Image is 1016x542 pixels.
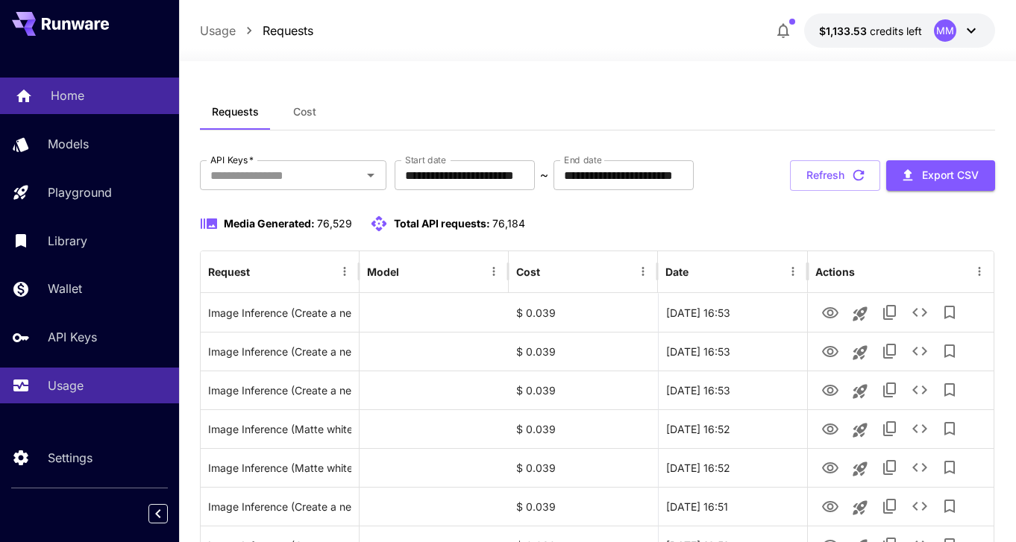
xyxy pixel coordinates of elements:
button: Copy TaskUUID [875,491,905,521]
button: Copy TaskUUID [875,453,905,482]
button: $1,133.53259MM [804,13,995,48]
div: Click to copy prompt [208,488,351,526]
button: See details [905,336,935,366]
button: Add to library [935,414,965,444]
button: Add to library [935,297,965,327]
div: Request [208,265,250,278]
button: See details [905,414,935,444]
span: Requests [212,105,259,119]
div: 26 Sep, 2025 16:53 [658,371,807,409]
button: Sort [542,261,562,282]
div: $ 0.039 [509,293,658,332]
button: Sort [690,261,711,282]
label: Start date [405,154,446,166]
a: Usage [200,22,236,40]
button: Open [360,165,381,186]
button: See details [905,453,935,482]
button: Launch in playground [845,493,875,523]
button: Add to library [935,491,965,521]
button: Collapse sidebar [148,504,168,523]
div: $ 0.039 [509,487,658,526]
div: 26 Sep, 2025 16:51 [658,487,807,526]
p: Playground [48,183,112,201]
button: Menu [969,261,990,282]
div: $ 0.039 [509,448,658,487]
button: Menu [334,261,355,282]
div: Click to copy prompt [208,410,351,448]
p: API Keys [48,328,97,346]
button: Sort [401,261,421,282]
div: MM [934,19,956,42]
button: View [815,297,845,327]
button: Refresh [790,160,880,191]
span: Cost [293,105,316,119]
div: Click to copy prompt [208,294,351,332]
div: $ 0.039 [509,409,658,448]
button: View [815,374,845,405]
button: Copy TaskUUID [875,375,905,405]
div: Click to copy prompt [208,333,351,371]
button: Menu [783,261,803,282]
span: 76,184 [492,217,525,230]
div: Date [665,265,689,278]
nav: breadcrumb [200,22,313,40]
span: Media Generated: [224,217,315,230]
span: 76,529 [317,217,352,230]
button: Launch in playground [845,415,875,445]
button: Add to library [935,375,965,405]
button: Launch in playground [845,454,875,484]
button: Copy TaskUUID [875,297,905,327]
div: $1,133.53259 [819,23,922,39]
button: View [815,491,845,521]
button: Launch in playground [845,338,875,368]
div: $ 0.039 [509,332,658,371]
div: Actions [815,265,855,278]
button: Menu [483,261,504,282]
button: Add to library [935,453,965,482]
span: Total API requests: [394,217,490,230]
label: API Keys [210,154,254,166]
p: Wallet [48,280,82,297]
button: Launch in playground [845,376,875,406]
div: Cost [516,265,540,278]
div: 26 Sep, 2025 16:52 [658,448,807,487]
button: Copy TaskUUID [875,336,905,366]
p: ~ [540,166,548,184]
a: Requests [263,22,313,40]
button: See details [905,375,935,405]
span: credits left [870,25,922,37]
p: Library [48,232,87,250]
div: 26 Sep, 2025 16:52 [658,409,807,448]
button: Sort [251,261,272,282]
span: $1,133.53 [819,25,870,37]
button: View [815,335,845,366]
button: Add to library [935,336,965,366]
div: Click to copy prompt [208,449,351,487]
button: Export CSV [886,160,995,191]
button: See details [905,297,935,327]
button: View [815,413,845,444]
button: View [815,452,845,482]
div: $ 0.039 [509,371,658,409]
p: Settings [48,449,92,467]
div: 26 Sep, 2025 16:53 [658,293,807,332]
button: Menu [633,261,653,282]
label: End date [564,154,601,166]
div: Collapse sidebar [160,500,179,527]
div: Model [367,265,399,278]
div: 26 Sep, 2025 16:53 [658,332,807,371]
button: See details [905,491,935,521]
button: Launch in playground [845,299,875,329]
p: Home [51,86,84,104]
p: Usage [48,376,84,394]
div: Click to copy prompt [208,371,351,409]
button: Copy TaskUUID [875,414,905,444]
p: Models [48,135,89,153]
